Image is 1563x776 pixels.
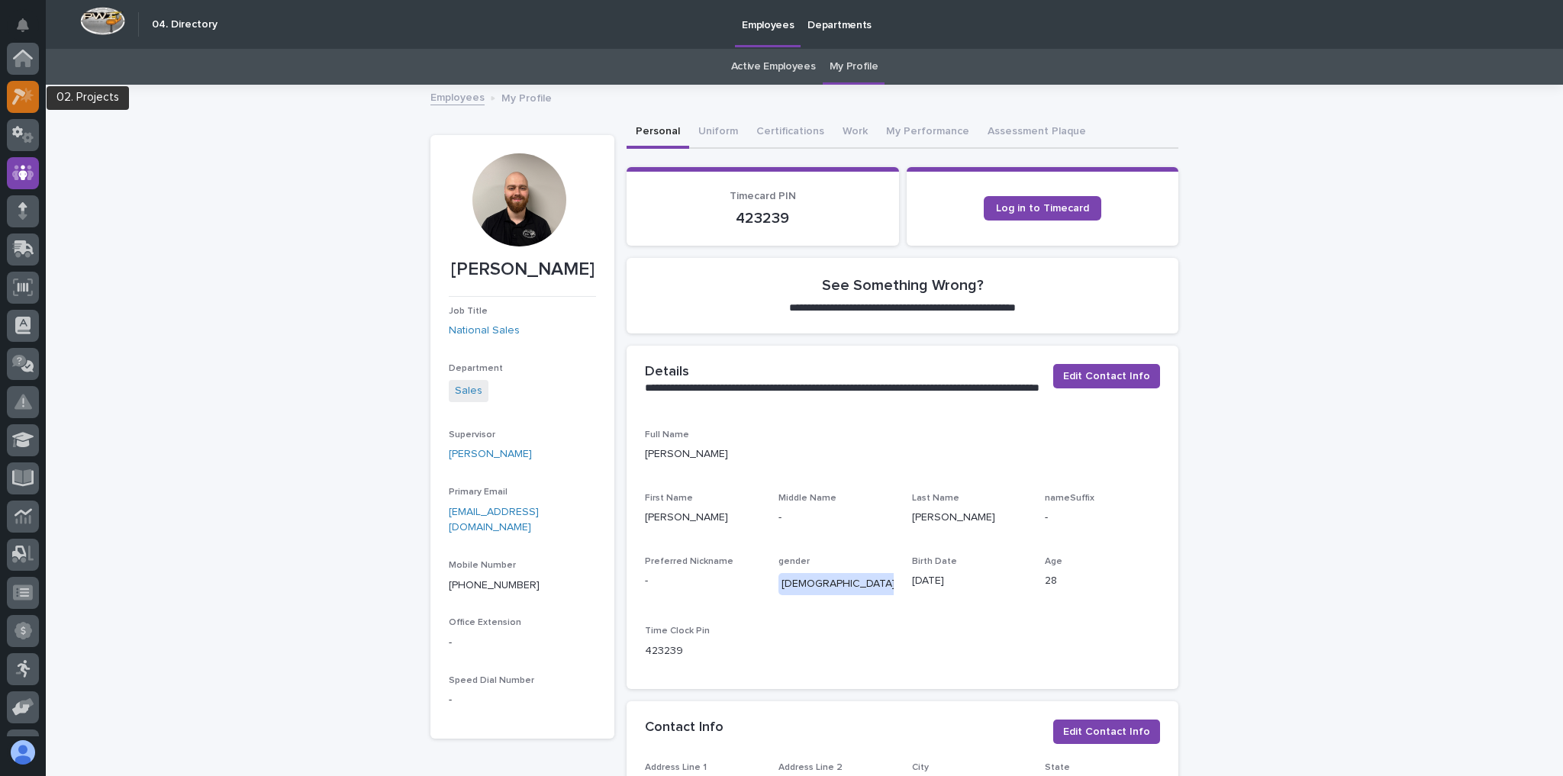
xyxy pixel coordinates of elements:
[778,510,894,526] p: -
[1045,557,1062,566] span: Age
[1045,763,1070,772] span: State
[449,507,539,533] a: [EMAIL_ADDRESS][DOMAIN_NAME]
[978,117,1095,149] button: Assessment Plaque
[449,580,540,591] a: [PHONE_NUMBER]
[627,117,689,149] button: Personal
[778,573,898,595] div: [DEMOGRAPHIC_DATA]
[449,488,508,497] span: Primary Email
[449,364,503,373] span: Department
[778,763,843,772] span: Address Line 2
[1045,510,1160,526] p: -
[449,561,516,570] span: Mobile Number
[449,430,495,440] span: Supervisor
[912,510,1027,526] p: [PERSON_NAME]
[984,196,1101,221] a: Log in to Timecard
[822,276,984,295] h2: See Something Wrong?
[430,88,485,105] a: Employees
[689,117,747,149] button: Uniform
[501,89,552,105] p: My Profile
[7,9,39,41] button: Notifications
[645,430,689,440] span: Full Name
[449,259,596,281] p: [PERSON_NAME]
[645,364,689,381] h2: Details
[645,643,760,659] p: 423239
[80,7,125,35] img: Workspace Logo
[645,209,881,227] p: 423239
[912,573,1027,589] p: [DATE]
[877,117,978,149] button: My Performance
[778,557,810,566] span: gender
[645,557,733,566] span: Preferred Nickname
[645,446,1160,462] p: [PERSON_NAME]
[912,557,957,566] span: Birth Date
[449,635,596,651] p: -
[449,692,596,708] p: -
[19,18,39,43] div: Notifications
[449,676,534,685] span: Speed Dial Number
[833,117,877,149] button: Work
[645,573,760,589] p: -
[912,763,929,772] span: City
[1053,364,1160,388] button: Edit Contact Info
[645,763,707,772] span: Address Line 1
[449,307,488,316] span: Job Title
[449,323,520,339] a: National Sales
[449,618,521,627] span: Office Extension
[731,49,816,85] a: Active Employees
[912,494,959,503] span: Last Name
[1045,494,1094,503] span: nameSuffix
[747,117,833,149] button: Certifications
[1063,724,1150,739] span: Edit Contact Info
[645,626,710,636] span: Time Clock Pin
[996,203,1089,214] span: Log in to Timecard
[1045,573,1160,589] p: 28
[1063,369,1150,384] span: Edit Contact Info
[1053,720,1160,744] button: Edit Contact Info
[152,18,218,31] h2: 04. Directory
[830,49,878,85] a: My Profile
[455,383,482,399] a: Sales
[645,494,693,503] span: First Name
[449,446,532,462] a: [PERSON_NAME]
[730,191,796,201] span: Timecard PIN
[645,510,760,526] p: [PERSON_NAME]
[778,494,836,503] span: Middle Name
[7,736,39,768] button: users-avatar
[645,720,723,736] h2: Contact Info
